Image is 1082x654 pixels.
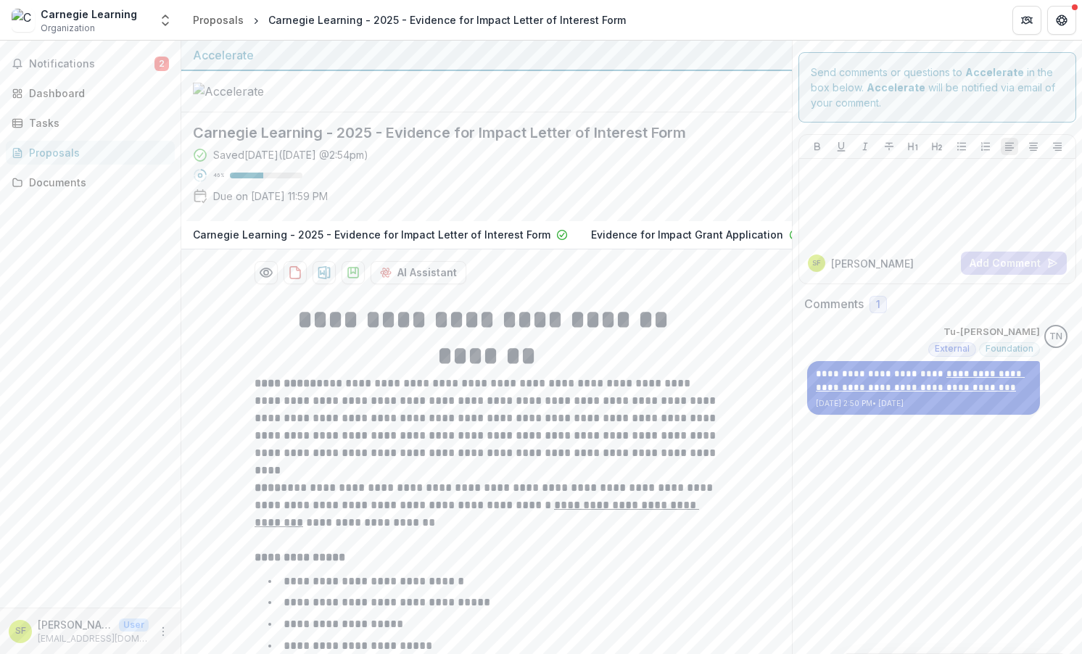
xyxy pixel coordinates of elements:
button: Align Right [1049,138,1066,155]
button: AI Assistant [371,261,466,284]
p: [PERSON_NAME] [831,256,914,271]
p: [EMAIL_ADDRESS][DOMAIN_NAME] [38,632,149,645]
span: 2 [154,57,169,71]
a: Documents [6,170,175,194]
div: Dashboard [29,86,163,101]
button: download-proposal [313,261,336,284]
span: Notifications [29,58,154,70]
p: [PERSON_NAME] [38,617,113,632]
nav: breadcrumb [187,9,632,30]
p: Carnegie Learning - 2025 - Evidence for Impact Letter of Interest Form [193,227,550,242]
h2: Carnegie Learning - 2025 - Evidence for Impact Letter of Interest Form [193,124,757,141]
div: Stephen Fancsali [15,626,26,636]
div: Stephen Fancsali [812,260,821,267]
button: download-proposal [284,261,307,284]
div: Proposals [29,145,163,160]
button: Notifications2 [6,52,175,75]
button: Ordered List [977,138,994,155]
button: More [154,623,172,640]
button: Bullet List [953,138,970,155]
img: Carnegie Learning [12,9,35,32]
a: Tasks [6,111,175,135]
span: Organization [41,22,95,35]
div: Saved [DATE] ( [DATE] @ 2:54pm ) [213,147,368,162]
a: Proposals [6,141,175,165]
button: download-proposal [342,261,365,284]
button: Heading 1 [904,138,922,155]
button: Strike [880,138,898,155]
button: Heading 2 [928,138,946,155]
button: Underline [833,138,850,155]
button: Partners [1012,6,1041,35]
div: Tu-Quyen Nguyen [1049,332,1062,342]
p: Evidence for Impact Grant Application [591,227,783,242]
button: Get Help [1047,6,1076,35]
button: Align Center [1025,138,1042,155]
div: Send comments or questions to in the box below. will be notified via email of your comment. [798,52,1076,123]
strong: Accelerate [965,66,1024,78]
div: Carnegie Learning - 2025 - Evidence for Impact Letter of Interest Form [268,12,626,28]
span: 1 [876,299,880,311]
div: Proposals [193,12,244,28]
div: Carnegie Learning [41,7,137,22]
a: Proposals [187,9,249,30]
span: External [935,344,970,354]
p: [DATE] 2:50 PM • [DATE] [816,398,1031,409]
span: Foundation [986,344,1033,354]
p: Tu-[PERSON_NAME] [943,325,1040,339]
p: User [119,618,149,632]
button: Add Comment [961,252,1067,275]
div: Accelerate [193,46,780,64]
a: Dashboard [6,81,175,105]
p: Due on [DATE] 11:59 PM [213,189,328,204]
button: Italicize [856,138,874,155]
p: 46 % [213,170,224,181]
img: Accelerate [193,83,338,100]
button: Align Left [1001,138,1018,155]
button: Preview 3408127c-7ffd-4c94-885d-1f216f231a42-3.pdf [255,261,278,284]
button: Open entity switcher [155,6,175,35]
strong: Accelerate [867,81,925,94]
h2: Comments [804,297,864,311]
div: Documents [29,175,163,190]
button: Bold [809,138,826,155]
div: Tasks [29,115,163,131]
